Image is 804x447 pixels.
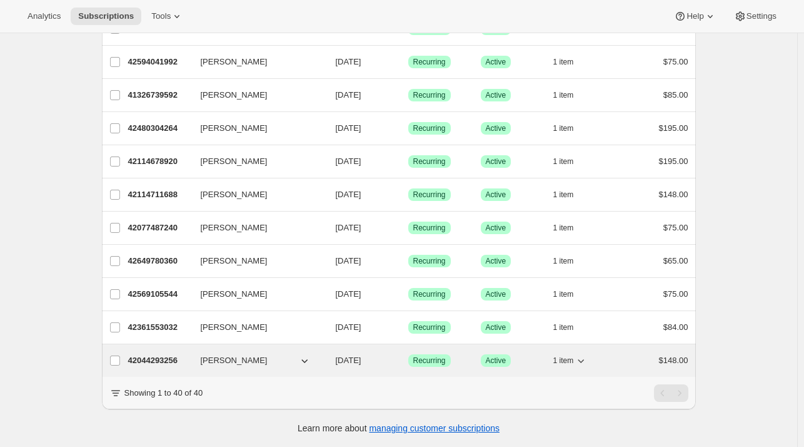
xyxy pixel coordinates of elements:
[193,251,318,271] button: [PERSON_NAME]
[336,90,361,100] span: [DATE]
[128,352,688,369] div: 42044293256[PERSON_NAME][DATE]SuccessRecurringSuccessActive1 item$148.00
[553,86,588,104] button: 1 item
[654,384,688,402] nav: Pagination
[193,152,318,172] button: [PERSON_NAME]
[336,289,361,299] span: [DATE]
[128,319,688,336] div: 42361553032[PERSON_NAME][DATE]SuccessRecurringSuccessActive1 item$84.00
[486,356,506,366] span: Active
[193,52,318,72] button: [PERSON_NAME]
[659,123,688,133] span: $195.00
[553,356,574,366] span: 1 item
[746,11,776,21] span: Settings
[336,190,361,199] span: [DATE]
[486,57,506,67] span: Active
[336,223,361,232] span: [DATE]
[553,223,574,233] span: 1 item
[663,57,688,66] span: $75.00
[553,53,588,71] button: 1 item
[128,186,688,203] div: 42114711688[PERSON_NAME][DATE]SuccessRecurringSuccessActive1 item$148.00
[193,351,318,371] button: [PERSON_NAME]
[553,319,588,336] button: 1 item
[128,188,191,201] p: 42114711688
[553,352,588,369] button: 1 item
[553,219,588,237] button: 1 item
[553,186,588,203] button: 1 item
[193,284,318,304] button: [PERSON_NAME]
[663,90,688,100] span: $85.00
[553,153,588,170] button: 1 item
[659,356,688,365] span: $148.00
[201,321,268,334] span: [PERSON_NAME]
[553,123,574,133] span: 1 item
[663,289,688,299] span: $75.00
[486,157,506,167] span: Active
[201,56,268,68] span: [PERSON_NAME]
[336,157,361,166] span: [DATE]
[553,289,574,299] span: 1 item
[128,53,688,71] div: 42594041992[PERSON_NAME][DATE]SuccessRecurringSuccessActive1 item$75.00
[726,8,784,25] button: Settings
[201,122,268,135] span: [PERSON_NAME]
[659,157,688,166] span: $195.00
[369,423,500,433] a: managing customer subscriptions
[413,356,446,366] span: Recurring
[413,90,446,100] span: Recurring
[144,8,191,25] button: Tools
[553,322,574,332] span: 1 item
[201,255,268,267] span: [PERSON_NAME]
[128,255,191,267] p: 42649780360
[553,90,574,100] span: 1 item
[128,89,191,101] p: 41326739592
[201,89,268,101] span: [PERSON_NAME]
[128,219,688,237] div: 42077487240[PERSON_NAME][DATE]SuccessRecurringSuccessActive1 item$75.00
[128,155,191,168] p: 42114678920
[124,387,203,399] p: Showing 1 to 40 of 40
[413,223,446,233] span: Recurring
[128,252,688,270] div: 42649780360[PERSON_NAME][DATE]SuccessRecurringSuccessActive1 item$65.00
[336,57,361,66] span: [DATE]
[663,256,688,265] span: $65.00
[201,188,268,201] span: [PERSON_NAME]
[128,222,191,234] p: 42077487240
[486,256,506,266] span: Active
[193,118,318,138] button: [PERSON_NAME]
[553,57,574,67] span: 1 item
[201,354,268,367] span: [PERSON_NAME]
[128,120,688,137] div: 42480304264[PERSON_NAME][DATE]SuccessRecurringSuccessActive1 item$195.00
[663,223,688,232] span: $75.00
[686,11,703,21] span: Help
[553,157,574,167] span: 1 item
[336,256,361,265] span: [DATE]
[128,153,688,170] div: 42114678920[PERSON_NAME][DATE]SuccessRecurringSuccessActive1 item$195.00
[201,155,268,168] span: [PERSON_NAME]
[486,190,506,200] span: Active
[128,86,688,104] div: 41326739592[PERSON_NAME][DATE]SuccessRecurringSuccessActive1 item$85.00
[128,285,688,303] div: 42569105544[PERSON_NAME][DATE]SuccessRecurringSuccessActive1 item$75.00
[413,57,446,67] span: Recurring
[659,190,688,199] span: $148.00
[486,90,506,100] span: Active
[553,256,574,266] span: 1 item
[553,120,588,137] button: 1 item
[201,222,268,234] span: [PERSON_NAME]
[193,185,318,205] button: [PERSON_NAME]
[336,356,361,365] span: [DATE]
[128,288,191,301] p: 42569105544
[413,289,446,299] span: Recurring
[298,422,500,434] p: Learn more about
[413,256,446,266] span: Recurring
[193,218,318,238] button: [PERSON_NAME]
[336,123,361,133] span: [DATE]
[71,8,141,25] button: Subscriptions
[151,11,171,21] span: Tools
[336,322,361,332] span: [DATE]
[128,122,191,135] p: 42480304264
[486,223,506,233] span: Active
[413,157,446,167] span: Recurring
[666,8,723,25] button: Help
[553,190,574,200] span: 1 item
[486,123,506,133] span: Active
[486,322,506,332] span: Active
[128,354,191,367] p: 42044293256
[413,190,446,200] span: Recurring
